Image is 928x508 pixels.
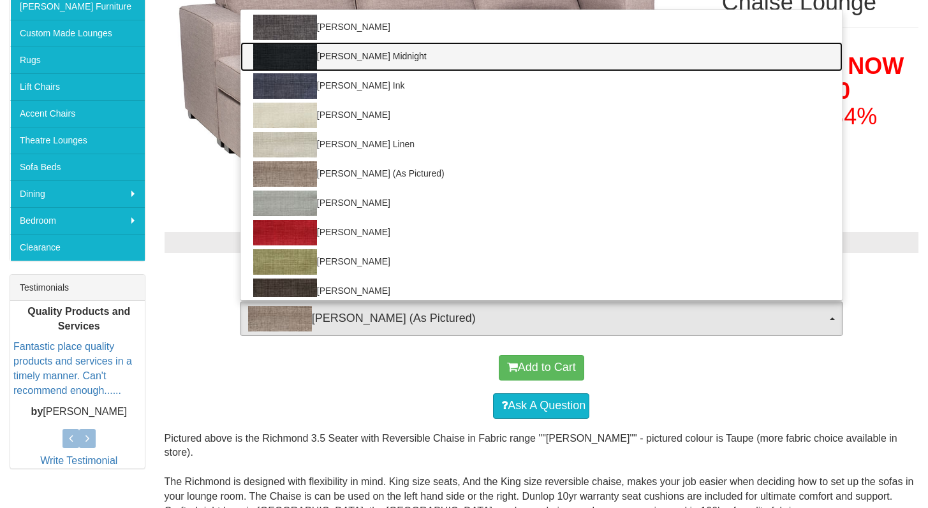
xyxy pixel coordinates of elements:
img: Morgan Sand [253,103,317,128]
img: Morgan Ink [253,73,317,99]
a: Theatre Lounges [10,127,145,154]
a: [PERSON_NAME] [240,13,843,42]
a: Dining [10,180,145,207]
a: Lift Chairs [10,73,145,100]
img: Morgan Stone [253,191,317,216]
a: [PERSON_NAME] (As Pictured) [240,159,843,189]
button: Add to Cart [499,355,584,381]
img: Morgan Bison [253,279,317,304]
a: Bedroom [10,207,145,234]
img: Morgan Taupe (As Pictured) [253,161,317,187]
a: Ask A Question [493,393,589,419]
a: Clearance [10,234,145,261]
a: [PERSON_NAME] [240,101,843,130]
button: Morgan Taupe (As Pictured)[PERSON_NAME] (As Pictured) [240,301,843,336]
a: [PERSON_NAME] [240,218,843,247]
p: [PERSON_NAME] [13,405,145,419]
img: Morgan Khaki [253,249,317,275]
a: Fantastic place quality products and services in a timely manner. Can't recommend enough...... [13,341,132,396]
b: Quality Products and Services [27,306,130,331]
div: Testimonials [10,275,145,301]
a: [PERSON_NAME] Ink [240,71,843,101]
a: [PERSON_NAME] Midnight [240,42,843,71]
img: Morgan Slate [253,15,317,40]
a: Rugs [10,47,145,73]
a: [PERSON_NAME] [240,277,843,306]
a: Sofa Beds [10,154,145,180]
img: Morgan Taupe (As Pictured) [248,306,312,331]
img: Morgan Midnight [253,44,317,69]
a: [PERSON_NAME] Linen [240,130,843,159]
span: [PERSON_NAME] (As Pictured) [248,306,827,331]
b: by [31,406,43,417]
img: Morgan Linen [253,132,317,157]
a: Write Testimonial [40,455,117,466]
h3: Choose from the options below then add to cart [165,266,919,282]
a: Custom Made Lounges [10,20,145,47]
a: Accent Chairs [10,100,145,127]
a: [PERSON_NAME] [240,247,843,277]
img: Morgan Poppy [253,220,317,245]
a: [PERSON_NAME] [240,189,843,218]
